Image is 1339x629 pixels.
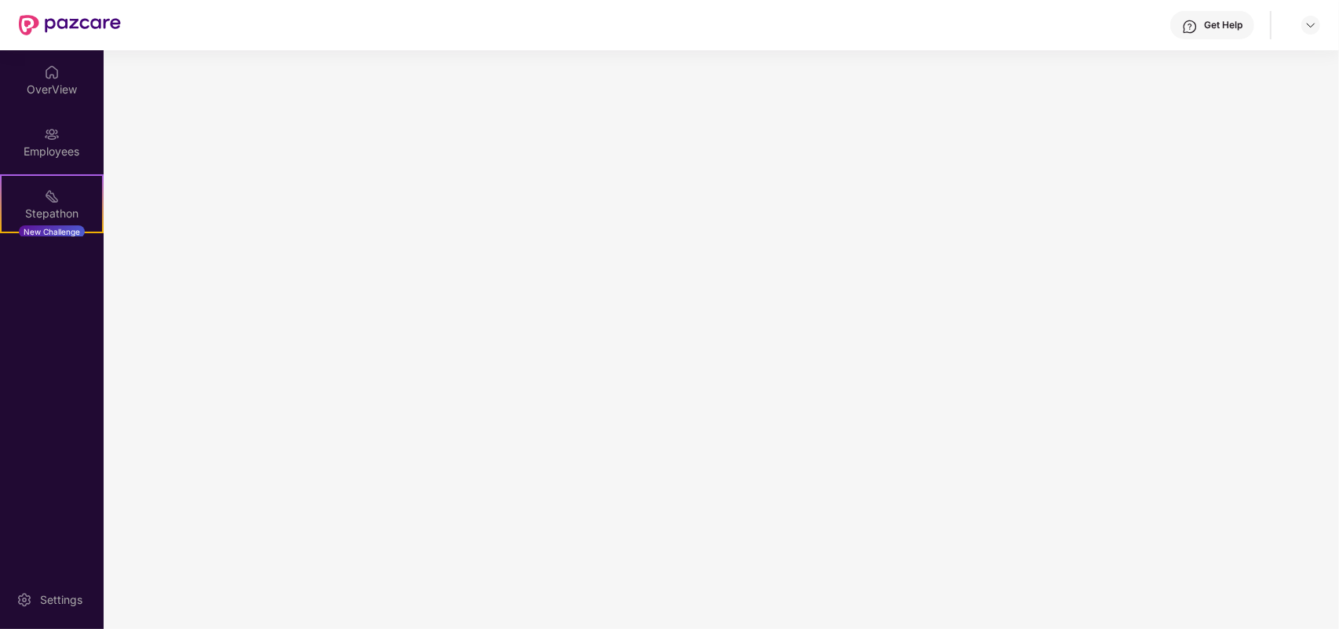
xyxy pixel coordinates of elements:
img: svg+xml;base64,PHN2ZyBpZD0iSGVscC0zMngzMiIgeG1sbnM9Imh0dHA6Ly93d3cudzMub3JnLzIwMDAvc3ZnIiB3aWR0aD... [1182,19,1198,35]
div: Settings [35,592,87,608]
img: New Pazcare Logo [19,15,121,35]
img: svg+xml;base64,PHN2ZyBpZD0iRW1wbG95ZWVzIiB4bWxucz0iaHR0cDovL3d3dy53My5vcmcvMjAwMC9zdmciIHdpZHRoPS... [44,126,60,142]
img: svg+xml;base64,PHN2ZyBpZD0iSG9tZSIgeG1sbnM9Imh0dHA6Ly93d3cudzMub3JnLzIwMDAvc3ZnIiB3aWR0aD0iMjAiIG... [44,64,60,80]
img: svg+xml;base64,PHN2ZyB4bWxucz0iaHR0cDovL3d3dy53My5vcmcvMjAwMC9zdmciIHdpZHRoPSIyMSIgaGVpZ2h0PSIyMC... [44,188,60,204]
div: Get Help [1204,19,1242,31]
img: svg+xml;base64,PHN2ZyBpZD0iU2V0dGluZy0yMHgyMCIgeG1sbnM9Imh0dHA6Ly93d3cudzMub3JnLzIwMDAvc3ZnIiB3aW... [16,592,32,608]
img: svg+xml;base64,PHN2ZyBpZD0iRHJvcGRvd24tMzJ4MzIiIHhtbG5zPSJodHRwOi8vd3d3LnczLm9yZy8yMDAwL3N2ZyIgd2... [1304,19,1317,31]
div: New Challenge [19,225,85,238]
div: Stepathon [2,206,102,221]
